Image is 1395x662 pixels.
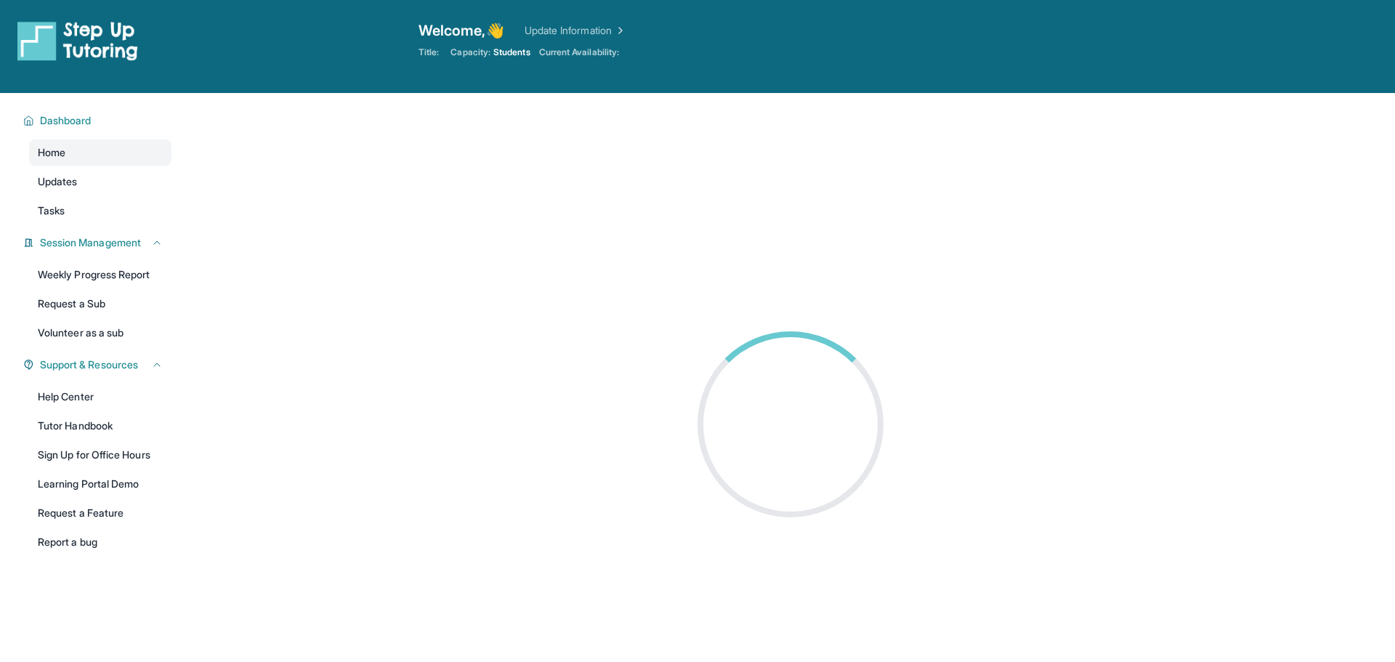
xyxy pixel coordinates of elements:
[34,235,163,250] button: Session Management
[29,291,171,317] a: Request a Sub
[29,198,171,224] a: Tasks
[29,500,171,526] a: Request a Feature
[29,442,171,468] a: Sign Up for Office Hours
[40,358,138,372] span: Support & Resources
[29,320,171,346] a: Volunteer as a sub
[40,113,92,128] span: Dashboard
[450,47,490,58] span: Capacity:
[29,169,171,195] a: Updates
[34,113,163,128] button: Dashboard
[29,262,171,288] a: Weekly Progress Report
[525,23,626,38] a: Update Information
[29,529,171,555] a: Report a bug
[29,471,171,497] a: Learning Portal Demo
[40,235,141,250] span: Session Management
[418,47,439,58] span: Title:
[29,384,171,410] a: Help Center
[38,203,65,218] span: Tasks
[17,20,138,61] img: logo
[29,140,171,166] a: Home
[493,47,530,58] span: Students
[38,174,78,189] span: Updates
[38,145,65,160] span: Home
[418,20,504,41] span: Welcome, 👋
[612,23,626,38] img: Chevron Right
[539,47,619,58] span: Current Availability:
[34,358,163,372] button: Support & Resources
[29,413,171,439] a: Tutor Handbook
